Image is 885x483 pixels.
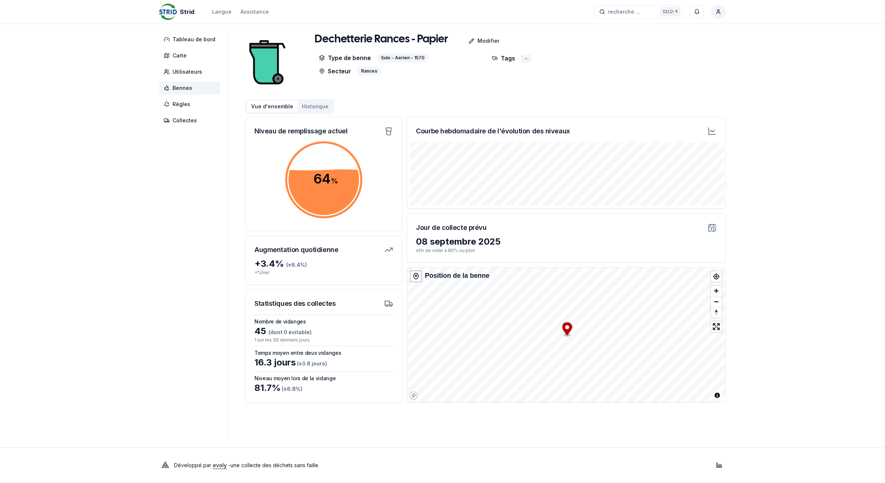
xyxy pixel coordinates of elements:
p: Secteur [319,67,351,76]
h3: Niveau moyen lors de la vidange [254,375,393,382]
a: Modifier [448,34,505,48]
img: Evoly Logo [159,459,171,471]
div: 08 septembre 2025 [416,236,716,248]
div: Map marker [562,322,572,337]
span: recherche ... [608,8,640,15]
h3: Statistiques des collectes [254,298,336,309]
h3: Niveau de remplissage actuel [254,126,347,136]
h3: Nombre de vidanges [254,318,393,325]
div: + 3.4 % [254,258,393,270]
a: Mapbox logo [409,391,418,400]
a: Utilisateurs [159,65,223,78]
img: Strid Logo [159,3,177,21]
button: Zoom out [711,296,722,307]
p: + % hier [254,270,393,276]
span: (± 3.8 jours ) [296,360,327,367]
button: Find my location [711,271,722,282]
button: recherche ...Ctrl+K [594,5,683,18]
a: Assistance [240,7,269,16]
button: Langue [212,7,232,16]
h3: Augmentation quotidienne [254,245,338,255]
button: Zoom in [711,286,722,296]
a: Tableau de bord [159,33,223,46]
h3: Temps moyen entre deux vidanges [254,349,393,357]
p: Tags [492,53,515,63]
span: Bennes [173,84,192,92]
p: Modifier [478,37,499,45]
span: Tableau de bord [173,36,215,43]
div: Rances [357,67,381,76]
p: Type de benne [319,53,371,62]
p: afin de vider à 80% ou plus [416,248,716,253]
button: Enter fullscreen [711,321,722,332]
span: Carte [173,52,187,59]
button: Toggle attribution [713,391,722,400]
div: Position de la benne [425,270,489,281]
div: 45 [254,325,393,337]
a: Bennes [159,81,223,95]
div: Langue [212,8,232,15]
a: Carte [159,49,223,62]
span: Utilisateurs [173,68,202,76]
p: 1 sur les 30 derniers jours [254,337,393,343]
a: Strid [159,7,197,16]
img: bin Image [245,33,289,92]
h1: Dechetterie Rances - Papier [315,33,448,46]
span: Strid [180,7,194,16]
div: 16.3 jours [254,357,393,368]
span: Collectes [173,117,197,124]
button: Vue d'ensemble [247,101,298,112]
button: Historique [298,101,333,112]
h3: Courbe hebdomadaire de l'évolution des niveaux [416,126,570,136]
span: (dont 0 évitable) [266,329,312,335]
button: Reset bearing to north [711,307,722,318]
span: Règles [173,101,190,108]
a: Règles [159,98,223,111]
a: evoly [213,462,227,468]
div: 81.7 % [254,382,393,394]
div: - [521,55,531,63]
p: Développé par - une collecte des déchets sans faille . [174,460,319,470]
div: Sulo - Aerien - 1570 [377,53,428,62]
span: (± 6.8 %) [281,386,302,392]
canvas: Map [407,267,727,402]
span: Zoom out [711,297,722,307]
span: (± 6.4 %) [286,262,307,268]
a: Collectes [159,114,223,127]
h3: Jour de collecte prévu [416,223,486,233]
